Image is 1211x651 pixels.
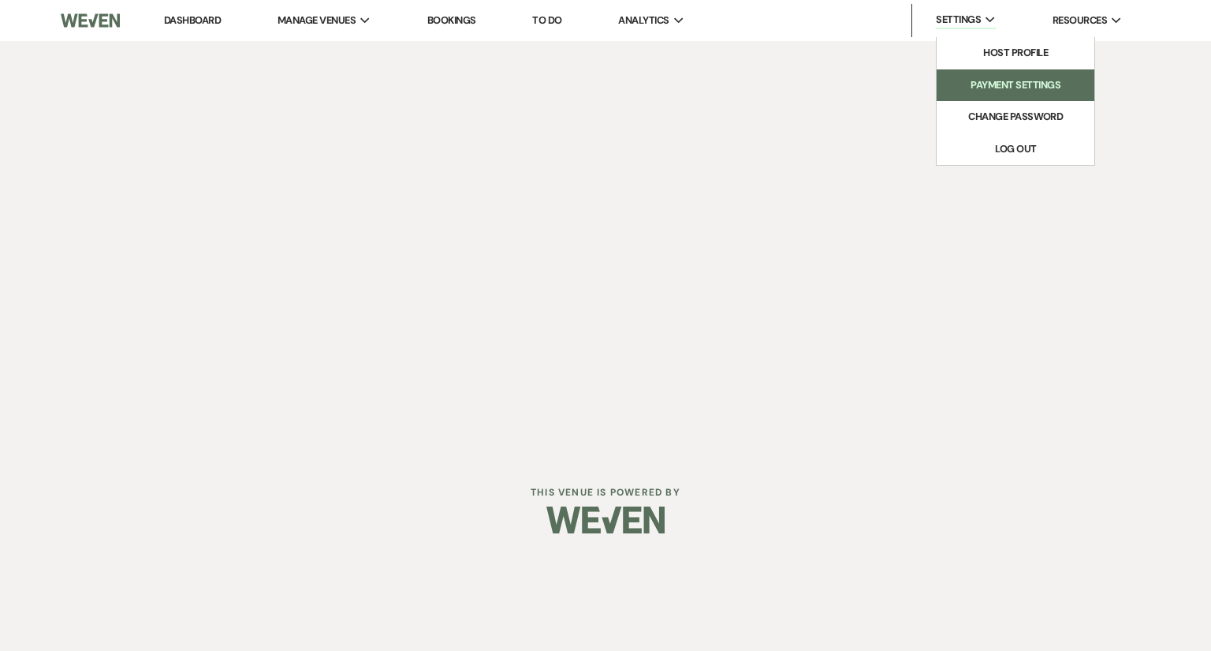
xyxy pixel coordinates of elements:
li: Host Profile [945,45,1086,61]
li: Change Password [945,109,1086,125]
a: Host Profile [937,37,1094,69]
li: Payment Settings [945,77,1086,93]
img: Weven Logo [61,4,120,37]
a: Change Password [937,101,1094,133]
a: Payment Settings [937,69,1094,101]
a: Dashboard [164,13,221,27]
a: Bookings [427,13,476,27]
span: Analytics [618,13,669,28]
a: To Do [532,13,561,27]
span: Manage Venues [278,13,356,28]
span: Resources [1053,13,1107,28]
img: Weven Logo [546,492,665,548]
a: Log Out [937,133,1094,165]
span: Settings [936,12,981,28]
